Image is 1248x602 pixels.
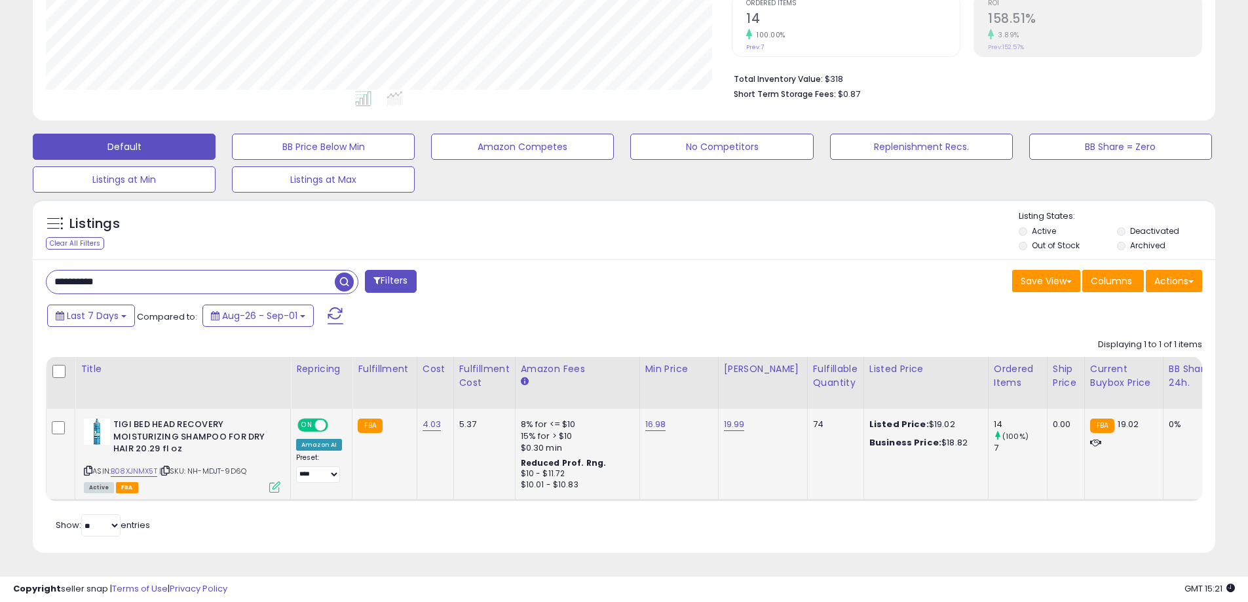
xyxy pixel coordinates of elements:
h5: Listings [69,215,120,233]
button: BB Price Below Min [232,134,415,160]
small: Prev: 7 [746,43,764,51]
div: ASIN: [84,419,280,491]
div: Fulfillment Cost [459,362,510,390]
div: Title [81,362,285,376]
div: Ordered Items [994,362,1042,390]
label: Active [1032,225,1056,236]
div: Current Buybox Price [1090,362,1158,390]
small: 100.00% [752,30,785,40]
div: 7 [994,442,1047,454]
small: Prev: 152.57% [988,43,1024,51]
a: Privacy Policy [170,582,227,595]
button: Amazon Competes [431,134,614,160]
span: Compared to: [137,310,197,323]
a: 19.99 [724,418,745,431]
span: OFF [326,420,347,431]
div: 74 [813,419,854,430]
span: ON [299,420,315,431]
div: Amazon AI [296,439,342,451]
button: No Competitors [630,134,813,160]
span: | SKU: NH-MDJT-9D6Q [159,466,246,476]
img: 31Uq15ZH24L._SL40_.jpg [84,419,110,445]
small: (100%) [1002,431,1029,442]
button: Listings at Max [232,166,415,193]
small: Amazon Fees. [521,376,529,388]
div: 15% for > $10 [521,430,630,442]
span: Aug-26 - Sep-01 [222,309,297,322]
span: 19.02 [1118,418,1139,430]
div: Displaying 1 to 1 of 1 items [1098,339,1202,351]
div: seller snap | | [13,583,227,595]
a: Terms of Use [112,582,168,595]
b: Short Term Storage Fees: [734,88,836,100]
label: Deactivated [1130,225,1179,236]
span: Columns [1091,274,1132,288]
span: FBA [116,482,138,493]
div: 8% for <= $10 [521,419,630,430]
div: Ship Price [1053,362,1079,390]
button: Filters [365,270,416,293]
div: $18.82 [869,437,978,449]
div: Cost [423,362,448,376]
button: Aug-26 - Sep-01 [202,305,314,327]
div: $0.30 min [521,442,630,454]
div: Fulfillable Quantity [813,362,858,390]
div: $10.01 - $10.83 [521,480,630,491]
strong: Copyright [13,582,61,595]
h2: 14 [746,11,960,29]
div: 0.00 [1053,419,1074,430]
button: Last 7 Days [47,305,135,327]
span: 2025-09-9 15:21 GMT [1184,582,1235,595]
div: Clear All Filters [46,237,104,250]
small: 3.89% [994,30,1019,40]
div: 0% [1169,419,1212,430]
button: BB Share = Zero [1029,134,1212,160]
a: B08XJNMX5T [111,466,157,477]
b: Total Inventory Value: [734,73,823,85]
span: All listings currently available for purchase on Amazon [84,482,114,493]
div: Min Price [645,362,713,376]
h2: 158.51% [988,11,1201,29]
b: Business Price: [869,436,941,449]
span: Last 7 Days [67,309,119,322]
button: Save View [1012,270,1080,292]
button: Actions [1146,270,1202,292]
b: TIGI BED HEAD RECOVERY MOISTURIZING SHAMPOO FOR DRY HAIR 20.29 fl oz [113,419,273,459]
a: 16.98 [645,418,666,431]
button: Default [33,134,216,160]
div: $10 - $11.72 [521,468,630,480]
div: Amazon Fees [521,362,634,376]
label: Archived [1130,240,1165,251]
p: Listing States: [1019,210,1215,223]
button: Listings at Min [33,166,216,193]
button: Columns [1082,270,1144,292]
div: BB Share 24h. [1169,362,1217,390]
div: [PERSON_NAME] [724,362,802,376]
b: Listed Price: [869,418,929,430]
b: Reduced Prof. Rng. [521,457,607,468]
div: 5.37 [459,419,505,430]
div: 14 [994,419,1047,430]
div: Fulfillment [358,362,411,376]
button: Replenishment Recs. [830,134,1013,160]
li: $318 [734,70,1192,86]
small: FBA [1090,419,1114,433]
a: 4.03 [423,418,442,431]
span: Show: entries [56,519,150,531]
label: Out of Stock [1032,240,1080,251]
span: $0.87 [838,88,860,100]
div: Preset: [296,453,342,483]
div: Repricing [296,362,347,376]
div: Listed Price [869,362,983,376]
small: FBA [358,419,382,433]
div: $19.02 [869,419,978,430]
